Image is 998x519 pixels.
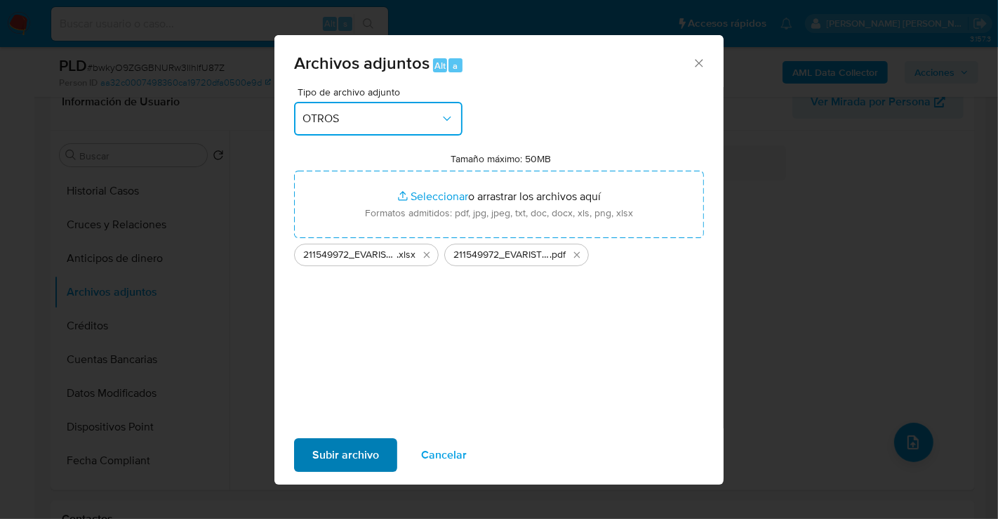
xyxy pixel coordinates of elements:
span: Subir archivo [312,440,379,471]
button: Eliminar 211549972_EVARISTO JAVIER SADA SOTO_AGO25.xlsx [418,247,435,263]
button: Subir archivo [294,438,397,472]
span: a [453,59,458,72]
span: 211549972_EVARISTO [PERSON_NAME] SOTO_AGO25 [303,248,397,262]
button: Eliminar 211549972_EVARISTO JAVIER SADA SOTO_AGO25.pdf [568,247,585,263]
span: OTROS [302,112,440,126]
button: Cancelar [403,438,485,472]
span: Tipo de archivo adjunto [298,87,466,97]
span: 211549972_EVARISTO [PERSON_NAME] SOTO_AGO25 [453,248,550,262]
button: Cerrar [692,56,705,69]
span: Cancelar [421,440,467,471]
span: .pdf [550,248,566,262]
span: Archivos adjuntos [294,51,430,75]
button: OTROS [294,102,463,136]
span: .xlsx [397,248,415,262]
ul: Archivos seleccionados [294,238,704,266]
label: Tamaño máximo: 50MB [451,152,552,165]
span: Alt [434,59,446,72]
